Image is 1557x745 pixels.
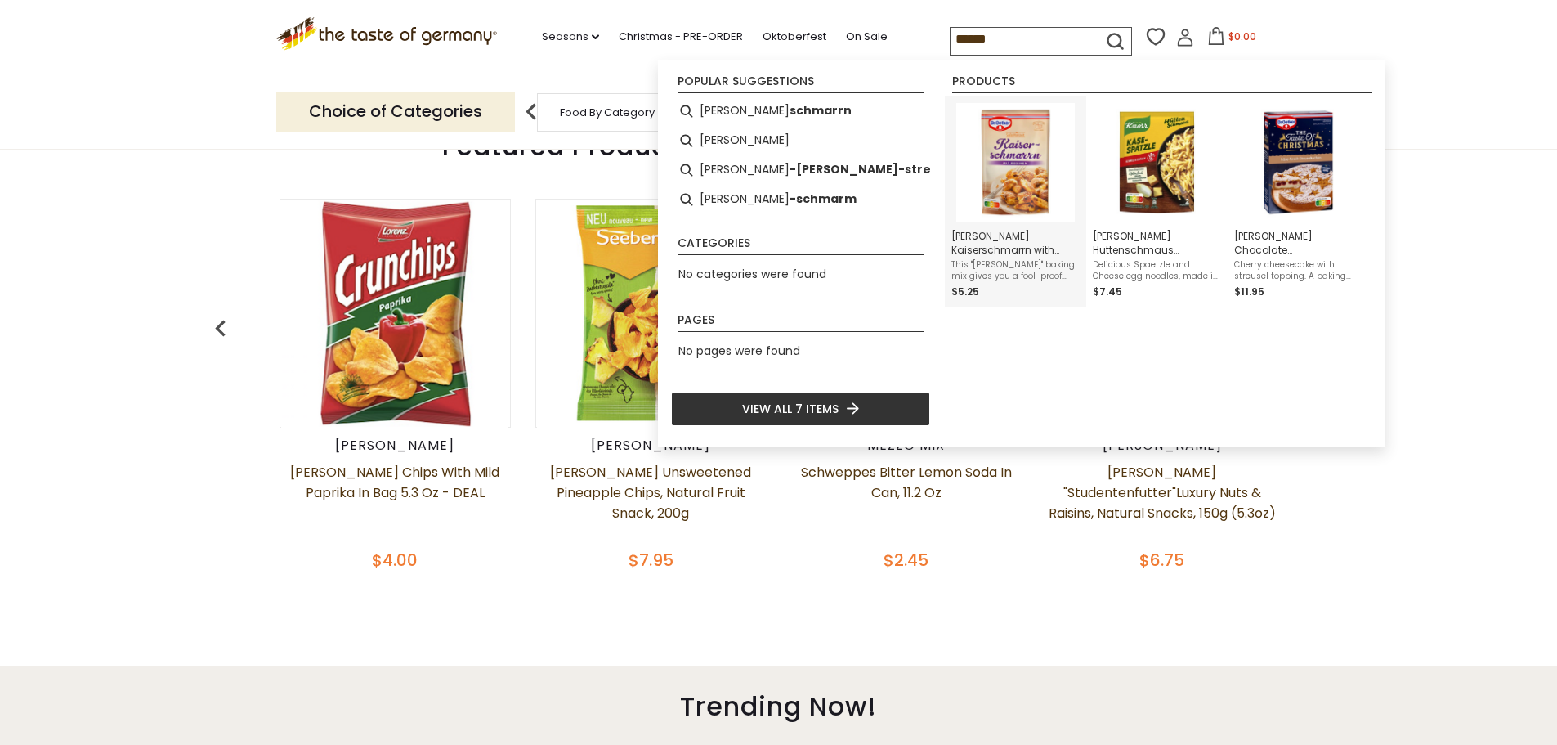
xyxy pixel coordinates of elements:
[1234,285,1264,298] span: $11.95
[1098,103,1216,222] img: Knorr Huttenschmaus Kaiser Spaetzle
[1046,462,1277,544] a: [PERSON_NAME] "Studentenfutter"Luxury Nuts & Raisins, Natural Snacks, 150g (5.3oz)
[671,392,930,426] li: View all 7 items
[542,28,599,46] a: Seasons
[790,160,1004,179] b: -[PERSON_NAME]-streuselkuchen
[951,229,1080,257] span: [PERSON_NAME] Kaiserschmarrn with [PERSON_NAME], Dessert Mix, 165g
[763,28,826,46] a: Oktoberfest
[791,548,1022,572] div: $2.45
[678,75,924,93] li: Popular suggestions
[791,462,1022,544] a: Schweppes Bitter Lemon Soda in Can, 11.2 oz
[281,200,508,427] img: Lorenz Crunch Chips with Mild Paprika in Bag 5.3 oz - DEAL
[791,438,1022,454] div: Mezzo Mix
[535,438,767,454] div: [PERSON_NAME]
[956,103,1075,222] img: Dr. Oetker Kaiser-Schmarrn
[280,438,511,454] div: [PERSON_NAME]
[1228,29,1256,43] span: $0.00
[204,312,237,345] img: previous arrow
[535,462,767,544] a: [PERSON_NAME] Unsweetened Pineapple Chips, Natural Fruit Snack, 200g
[1093,259,1221,282] span: Delicious Spaetzle and Cheese egg noodles, made in [GEOGRAPHIC_DATA] under the [PERSON_NAME] bran...
[671,155,930,185] li: kaiser-kirsch-streuselkuchen
[742,400,839,418] span: View all 7 items
[535,548,767,572] div: $7.95
[790,101,852,120] b: schmarrn
[846,28,888,46] a: On Sale
[1086,96,1228,307] li: Knorr Huttenschmaus Kaiser Spaetzle in bag, 149g
[276,92,515,132] p: Choice of Categories
[1093,285,1122,298] span: $7.45
[1228,96,1369,307] li: Dr. Oetker Chocolate Kaiser-Kirsch-Streuselkuchen Cake Mix, 12.9 oz
[515,96,548,128] img: previous arrow
[678,343,800,359] span: No pages were found
[1093,103,1221,300] a: Knorr Huttenschmaus Kaiser Spaetzle[PERSON_NAME] Huttenschmaus [PERSON_NAME] Spaetzle in bag, 149...
[1197,27,1267,52] button: $0.00
[951,285,979,298] span: $5.25
[671,126,930,155] li: kaiser
[1234,229,1362,257] span: [PERSON_NAME] Chocolate [PERSON_NAME]-Streuselkuchen Cake Mix, 12.9 oz
[1046,438,1277,454] div: [PERSON_NAME]
[1239,103,1358,222] img: Dr. Oetker Chocolate Kaise-Kirsch-Streuselkuchen Cake Mix
[678,237,924,255] li: Categories
[951,259,1080,282] span: This "[PERSON_NAME]" baking mix gives you a fool-proof and easy way to make authentic Austrian Ka...
[280,548,511,572] div: $4.00
[1234,259,1362,282] span: Cherry cheesecake with streusel topping. A baking mixes from [PERSON_NAME], made in [GEOGRAPHIC_D...
[537,200,764,427] img: Seeberger Unsweetened Pineapple Chips, Natural Fruit Snack, 200g
[1093,229,1221,257] span: [PERSON_NAME] Huttenschmaus [PERSON_NAME] Spaetzle in bag, 149g
[952,75,1372,93] li: Products
[619,28,743,46] a: Christmas - PRE-ORDER
[790,190,857,209] b: -schmarm
[1046,548,1277,572] div: $6.75
[658,60,1385,447] div: Instant Search Results
[678,314,924,332] li: Pages
[671,96,930,126] li: kaiserschmarrn
[560,106,655,119] a: Food By Category
[211,666,1347,738] div: Trending Now!
[280,462,511,544] a: [PERSON_NAME] Chips with Mild Paprika in Bag 5.3 oz - DEAL
[945,96,1086,307] li: Dr. Oetker Kaiserschmarrn with Raisins, Dessert Mix, 165g
[1234,103,1362,300] a: Dr. Oetker Chocolate Kaise-Kirsch-Streuselkuchen Cake Mix[PERSON_NAME] Chocolate [PERSON_NAME]-St...
[951,103,1080,300] a: Dr. Oetker Kaiser-Schmarrn[PERSON_NAME] Kaiserschmarrn with [PERSON_NAME], Dessert Mix, 165gThis ...
[671,185,930,214] li: kaiser-schmarm
[678,266,826,282] span: No categories were found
